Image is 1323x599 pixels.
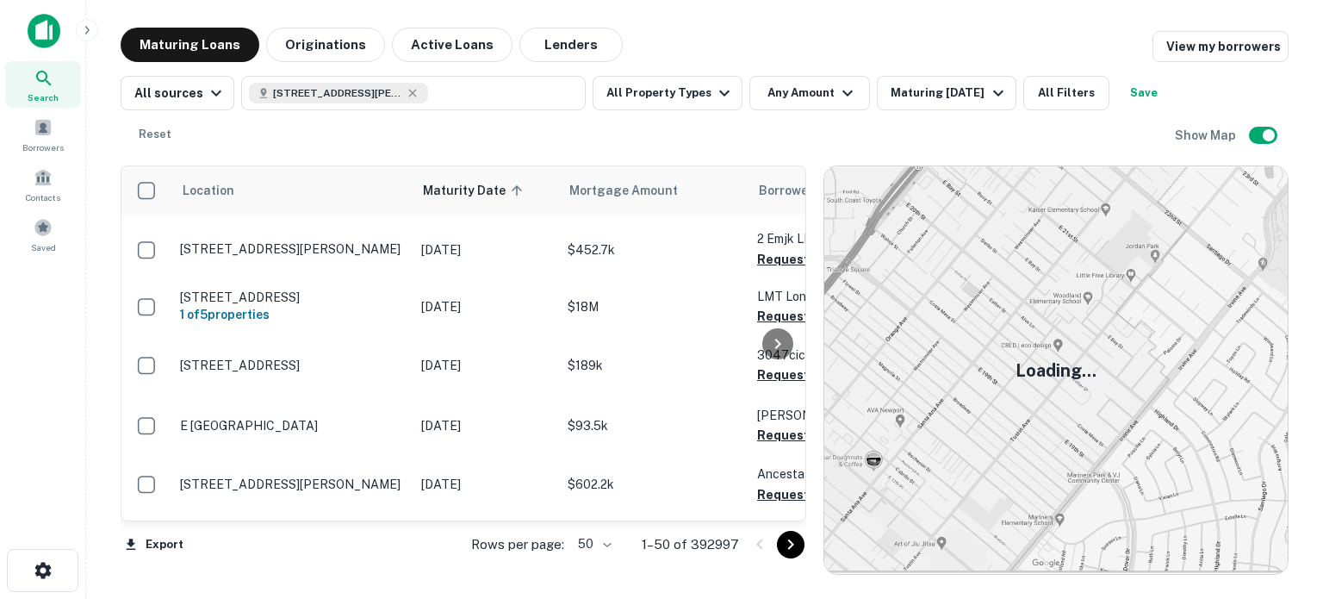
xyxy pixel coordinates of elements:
button: Save your search to get updates of matches that match your search criteria. [1116,76,1171,110]
iframe: Chat Widget [1237,461,1323,544]
span: Mortgage Amount [569,180,700,201]
p: Rows per page: [471,534,564,555]
p: 1–50 of 392997 [642,534,739,555]
img: capitalize-icon.png [28,14,60,48]
th: Mortgage Amount [559,166,748,215]
button: All sources [121,76,234,110]
button: All Property Types [593,76,742,110]
th: Maturity Date [413,166,559,215]
div: 50 [571,532,614,557]
span: Saved [31,240,56,254]
a: Borrowers [5,111,81,158]
span: Contacts [26,190,60,204]
button: Request Borrower Info [757,249,897,270]
span: Search [28,90,59,104]
th: Location [171,166,413,215]
p: [DATE] [421,356,550,375]
button: Maturing [DATE] [877,76,1016,110]
span: Borrower Name [759,180,849,201]
p: Ancestas Farm LLC [757,465,929,484]
a: Search [5,61,81,108]
p: [DATE] [421,240,550,259]
p: [PERSON_NAME] [757,406,929,425]
p: $602.2k [568,475,740,494]
button: Request Borrower Info [757,365,897,385]
button: Request Borrower Info [757,425,897,446]
p: E [GEOGRAPHIC_DATA] [180,418,404,434]
div: Maturing [DATE] [891,83,1008,103]
p: $93.5k [568,416,740,435]
p: [STREET_ADDRESS][PERSON_NAME] [180,241,404,257]
p: 2 Emjk LLC [757,229,929,248]
p: 3047cicero LLC [757,346,929,365]
p: LMT Long Beach LLC [757,287,929,306]
button: Any Amount [749,76,870,110]
p: [STREET_ADDRESS] [180,358,404,373]
button: Maturing Loans [121,28,259,62]
p: [DATE] [421,475,550,494]
button: Request Borrower Info [757,306,897,327]
button: Originations [266,28,385,62]
h6: 1 of 5 properties [180,305,404,324]
a: View my borrowers [1152,31,1289,62]
button: All Filters [1023,76,1109,110]
p: $452.7k [568,240,740,259]
th: Borrower Name [748,166,938,215]
a: Contacts [5,161,81,208]
span: Borrowers [22,140,64,154]
button: Export [121,532,188,558]
span: [STREET_ADDRESS][PERSON_NAME][PERSON_NAME] [273,85,402,101]
button: Request Borrower Info [757,484,897,505]
p: $18M [568,297,740,316]
a: Saved [5,211,81,258]
button: Lenders [519,28,623,62]
button: Go to next page [777,531,804,558]
div: All sources [134,83,227,103]
p: [DATE] [421,416,550,435]
p: [DATE] [421,297,550,316]
span: Maturity Date [423,180,528,201]
button: Active Loans [392,28,512,62]
p: [STREET_ADDRESS][PERSON_NAME] [180,477,404,492]
span: Location [182,180,234,201]
img: map-placeholder.webp [824,166,1288,574]
p: [STREET_ADDRESS] [180,290,404,305]
button: Reset [127,117,183,152]
h6: Show Map [1175,126,1239,145]
button: [STREET_ADDRESS][PERSON_NAME][PERSON_NAME] [241,76,586,110]
h5: Loading... [1016,358,1096,384]
p: $189k [568,356,740,375]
